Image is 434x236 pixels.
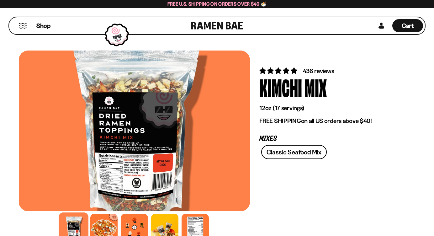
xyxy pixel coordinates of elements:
[259,117,301,125] strong: FREE SHIPPING
[259,75,302,99] div: Kimchi
[303,67,334,75] span: 436 reviews
[259,117,406,125] p: on all US orders above $40!
[36,19,50,32] a: Shop
[304,75,327,99] div: Mix
[19,23,27,29] button: Mobile Menu Trigger
[36,22,50,30] span: Shop
[259,67,299,75] span: 4.76 stars
[261,145,327,159] a: Classic Seafood Mix
[402,22,414,29] span: Cart
[259,104,406,112] p: 12oz (17 servings)
[259,136,406,142] p: Mixes
[392,17,423,34] div: Cart
[167,1,267,7] span: Free U.S. Shipping on Orders over $40 🍜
